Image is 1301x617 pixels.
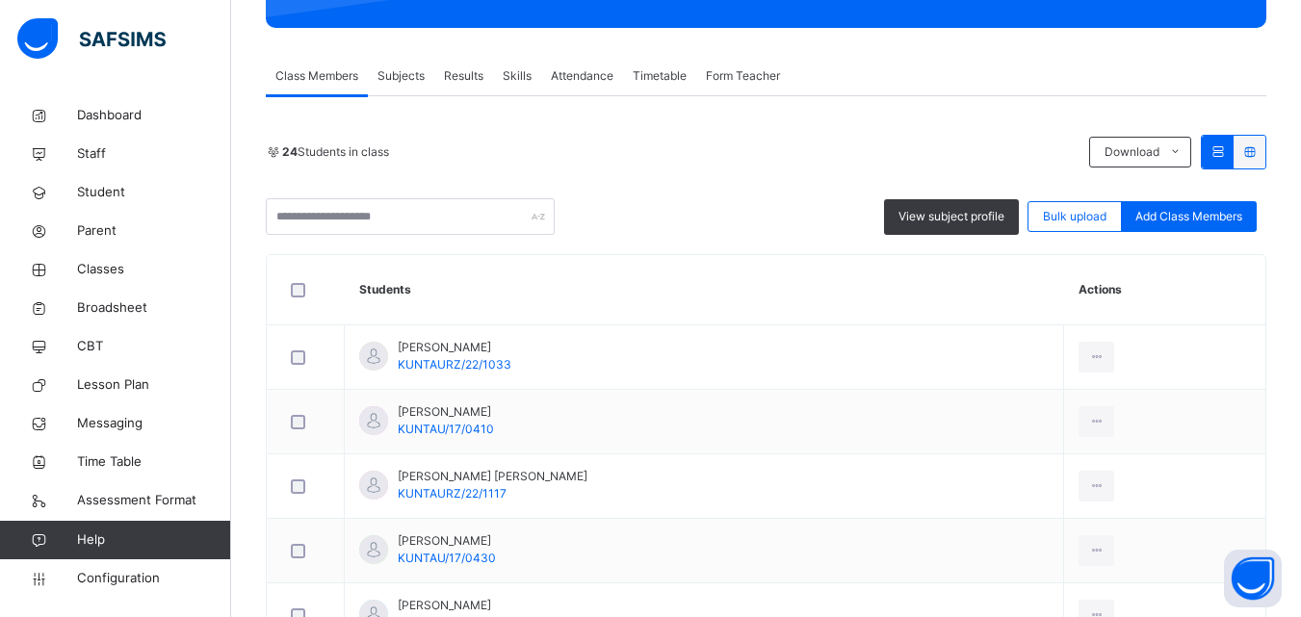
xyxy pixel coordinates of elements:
[77,260,231,279] span: Classes
[1105,143,1159,161] span: Download
[398,422,494,436] span: KUNTAU/17/0410
[633,67,687,85] span: Timetable
[377,67,425,85] span: Subjects
[282,144,298,159] b: 24
[398,357,511,372] span: KUNTAURZ/22/1033
[398,339,511,356] span: [PERSON_NAME]
[1064,255,1265,325] th: Actions
[1135,208,1242,225] span: Add Class Members
[77,375,231,395] span: Lesson Plan
[398,532,496,550] span: [PERSON_NAME]
[77,183,231,202] span: Student
[77,106,231,125] span: Dashboard
[77,337,231,356] span: CBT
[77,221,231,241] span: Parent
[398,403,494,421] span: [PERSON_NAME]
[444,67,483,85] span: Results
[1043,208,1106,225] span: Bulk upload
[77,530,230,550] span: Help
[1224,550,1282,607] button: Open asap
[398,597,509,614] span: [PERSON_NAME]
[77,452,231,472] span: Time Table
[282,143,389,161] span: Students in class
[398,551,496,565] span: KUNTAU/17/0430
[17,18,166,59] img: safsims
[77,298,231,318] span: Broadsheet
[275,67,358,85] span: Class Members
[77,569,230,588] span: Configuration
[77,491,231,510] span: Assessment Format
[398,486,507,501] span: KUNTAURZ/22/1117
[551,67,613,85] span: Attendance
[77,414,231,433] span: Messaging
[345,255,1064,325] th: Students
[503,67,532,85] span: Skills
[77,144,231,164] span: Staff
[898,208,1004,225] span: View subject profile
[398,468,587,485] span: [PERSON_NAME] [PERSON_NAME]
[706,67,780,85] span: Form Teacher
